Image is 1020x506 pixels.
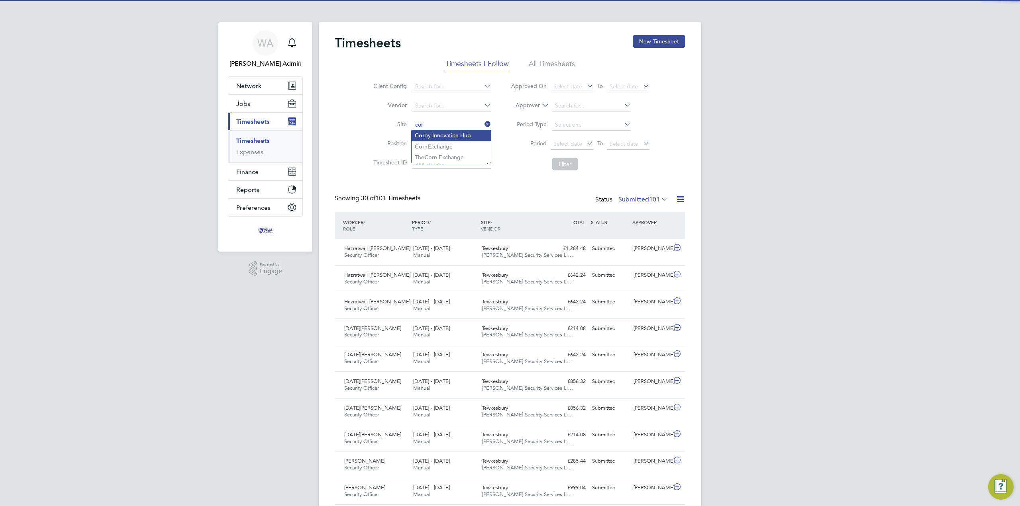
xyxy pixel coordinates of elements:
[341,215,410,236] div: WORKER
[589,455,630,468] div: Submitted
[589,295,630,309] div: Submitted
[412,81,491,92] input: Search for...
[482,464,573,471] span: [PERSON_NAME] Security Services Li…
[344,351,401,358] span: [DATE][PERSON_NAME]
[547,269,589,282] div: £642.24
[547,481,589,494] div: £999.04
[344,305,379,312] span: Security Officer
[344,331,379,338] span: Security Officer
[482,305,573,312] span: [PERSON_NAME] Security Services Li…
[228,113,302,130] button: Timesheets
[344,278,379,285] span: Security Officer
[413,305,430,312] span: Manual
[413,378,450,385] span: [DATE] - [DATE]
[412,152,491,163] li: The n Exchange
[630,402,672,415] div: [PERSON_NAME]
[633,35,685,48] button: New Timesheet
[547,295,589,309] div: £642.24
[589,215,630,229] div: STATUS
[344,491,379,498] span: Security Officer
[595,81,605,91] span: To
[630,322,672,335] div: [PERSON_NAME]
[482,404,508,411] span: Tewkesbury
[236,118,269,125] span: Timesheets
[589,428,630,442] div: Submitted
[344,325,401,332] span: [DATE][PERSON_NAME]
[589,402,630,415] div: Submitted
[228,225,303,237] a: Go to home page
[589,269,630,282] div: Submitted
[236,137,269,145] a: Timesheets
[228,181,302,198] button: Reports
[482,491,573,498] span: [PERSON_NAME] Security Services Li…
[482,438,573,445] span: [PERSON_NAME] Security Services Li…
[547,402,589,415] div: £856.32
[412,130,491,141] li: by Innovation Hub
[482,278,573,285] span: [PERSON_NAME] Security Services Li…
[236,100,250,107] span: Jobs
[552,100,631,111] input: Search for...
[260,261,282,268] span: Powered by
[529,59,575,73] li: All Timesheets
[412,141,491,152] li: nExchange
[413,245,450,252] span: [DATE] - [DATE]
[415,143,424,150] b: Cor
[335,35,401,51] h2: Timesheets
[482,252,573,258] span: [PERSON_NAME] Security Services Li…
[589,481,630,494] div: Submitted
[618,195,668,203] label: Submitted
[371,82,407,90] label: Client Config
[482,378,508,385] span: Tewkesbury
[228,95,302,112] button: Jobs
[361,194,420,202] span: 101 Timesheets
[344,378,401,385] span: [DATE][PERSON_NAME]
[552,119,631,131] input: Select one
[482,431,508,438] span: Tewkesbury
[630,348,672,361] div: [PERSON_NAME]
[413,464,430,471] span: Manual
[371,102,407,109] label: Vendor
[630,242,672,255] div: [PERSON_NAME]
[511,140,547,147] label: Period
[490,219,492,225] span: /
[413,438,430,445] span: Manual
[228,163,302,180] button: Finance
[547,348,589,361] div: £642.24
[445,59,509,73] li: Timesheets I Follow
[412,119,491,131] input: Search for...
[482,272,508,278] span: Tewkesbury
[236,204,271,211] span: Preferences
[413,252,430,258] span: Manual
[236,148,263,156] a: Expenses
[589,348,630,361] div: Submitted
[412,100,491,111] input: Search for...
[504,102,540,109] label: Approver
[344,298,410,305] span: Hazratwali [PERSON_NAME]
[413,431,450,438] span: [DATE] - [DATE]
[595,194,669,205] div: Status
[371,121,407,128] label: Site
[344,431,401,438] span: [DATE][PERSON_NAME]
[344,404,401,411] span: [DATE][PERSON_NAME]
[413,484,450,491] span: [DATE] - [DATE]
[482,411,573,418] span: [PERSON_NAME] Security Services Li…
[257,38,273,48] span: WA
[256,225,275,237] img: wills-security-logo-retina.png
[413,272,450,278] span: [DATE] - [DATE]
[547,455,589,468] div: £285.44
[482,351,508,358] span: Tewkesbury
[344,411,379,418] span: Security Officer
[236,186,259,193] span: Reports
[553,83,582,90] span: Select date
[344,385,379,391] span: Security Officer
[482,325,508,332] span: Tewkesbury
[413,325,450,332] span: [DATE] - [DATE]
[344,484,385,491] span: [PERSON_NAME]
[344,272,410,278] span: Hazratwali [PERSON_NAME]
[413,404,450,411] span: [DATE] - [DATE]
[479,215,548,236] div: SITE
[361,194,375,202] span: 30 of
[236,168,259,176] span: Finance
[547,322,589,335] div: £214.08
[630,269,672,282] div: [PERSON_NAME]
